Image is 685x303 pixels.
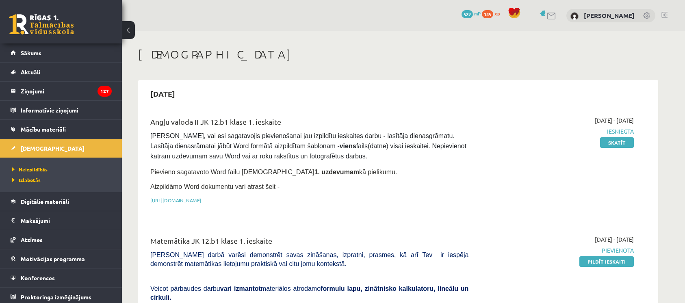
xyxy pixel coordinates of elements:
a: Konferences [11,268,112,287]
a: Aktuāli [11,63,112,81]
a: Motivācijas programma [11,249,112,268]
span: Iesniegta [481,127,634,136]
legend: Ziņojumi [21,82,112,100]
span: Atzīmes [21,236,43,243]
span: mP [474,10,481,17]
a: Ziņojumi127 [11,82,112,100]
legend: Informatīvie ziņojumi [21,101,112,119]
a: Izlabotās [12,176,114,184]
span: 145 [482,10,493,18]
span: 522 [462,10,473,18]
span: [PERSON_NAME], vai esi sagatavojis pievienošanai jau izpildītu ieskaites darbu - lasītāja dienasg... [150,132,468,160]
div: Matemātika JK 12.b1 klase 1. ieskaite [150,235,468,250]
span: Digitālie materiāli [21,198,69,205]
span: Veicot pārbaudes darbu materiālos atrodamo [150,285,468,301]
span: Sākums [21,49,41,56]
a: Atzīmes [11,230,112,249]
a: [PERSON_NAME] [584,11,635,19]
a: Sākums [11,43,112,62]
a: Digitālie materiāli [11,192,112,211]
a: Rīgas 1. Tālmācības vidusskola [9,14,74,35]
a: Skatīt [600,137,634,148]
h1: [DEMOGRAPHIC_DATA] [138,48,658,61]
span: Proktoringa izmēģinājums [21,293,91,301]
span: Izlabotās [12,177,41,183]
span: [DATE] - [DATE] [595,235,634,244]
span: [DATE] - [DATE] [595,116,634,125]
a: [URL][DOMAIN_NAME] [150,197,201,203]
a: Neizpildītās [12,166,114,173]
strong: 1. uzdevumam [314,169,359,175]
i: 127 [98,86,112,97]
h2: [DATE] [142,84,183,103]
span: xp [494,10,500,17]
span: Neizpildītās [12,166,48,173]
span: Aktuāli [21,68,40,76]
span: Konferences [21,274,55,281]
img: Milāna Viktorija Berkevica [570,12,579,20]
b: vari izmantot [220,285,261,292]
span: Motivācijas programma [21,255,85,262]
span: Pievieno sagatavoto Word failu [DEMOGRAPHIC_DATA] kā pielikumu. [150,169,397,175]
a: [DEMOGRAPHIC_DATA] [11,139,112,158]
a: Informatīvie ziņojumi [11,101,112,119]
span: Pievienota [481,246,634,255]
a: Maksājumi [11,211,112,230]
a: 522 mP [462,10,481,17]
span: Mācību materiāli [21,126,66,133]
a: Mācību materiāli [11,120,112,139]
b: formulu lapu, zinātnisko kalkulatoru, lineālu un cirkuli. [150,285,468,301]
span: Aizpildāmo Word dokumentu vari atrast šeit - [150,183,280,190]
div: Angļu valoda II JK 12.b1 klase 1. ieskaite [150,116,468,131]
legend: Maksājumi [21,211,112,230]
span: [DEMOGRAPHIC_DATA] [21,145,85,152]
a: Pildīt ieskaiti [579,256,634,267]
span: [PERSON_NAME] darbā varēsi demonstrēt savas zināšanas, izpratni, prasmes, kā arī Tev ir iespēja d... [150,251,468,267]
strong: viens [340,143,356,149]
a: 145 xp [482,10,504,17]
